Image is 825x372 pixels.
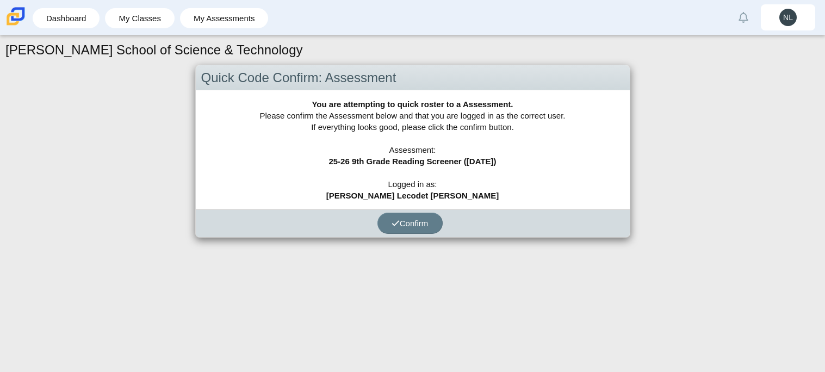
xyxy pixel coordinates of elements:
b: [PERSON_NAME] Lecodet [PERSON_NAME] [326,191,499,200]
span: Confirm [392,219,429,228]
div: Quick Code Confirm: Assessment [196,65,630,91]
a: Carmen School of Science & Technology [4,20,27,29]
b: 25-26 9th Grade Reading Screener ([DATE]) [328,157,496,166]
span: NL [783,14,793,21]
a: My Assessments [185,8,263,28]
h1: [PERSON_NAME] School of Science & Technology [5,41,303,59]
img: Carmen School of Science & Technology [4,5,27,28]
div: Please confirm the Assessment below and that you are logged in as the correct user. If everything... [196,90,630,209]
a: Alerts [731,5,755,29]
a: My Classes [110,8,169,28]
a: Dashboard [38,8,94,28]
b: You are attempting to quick roster to a Assessment. [312,100,513,109]
a: NL [761,4,815,30]
button: Confirm [377,213,443,234]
